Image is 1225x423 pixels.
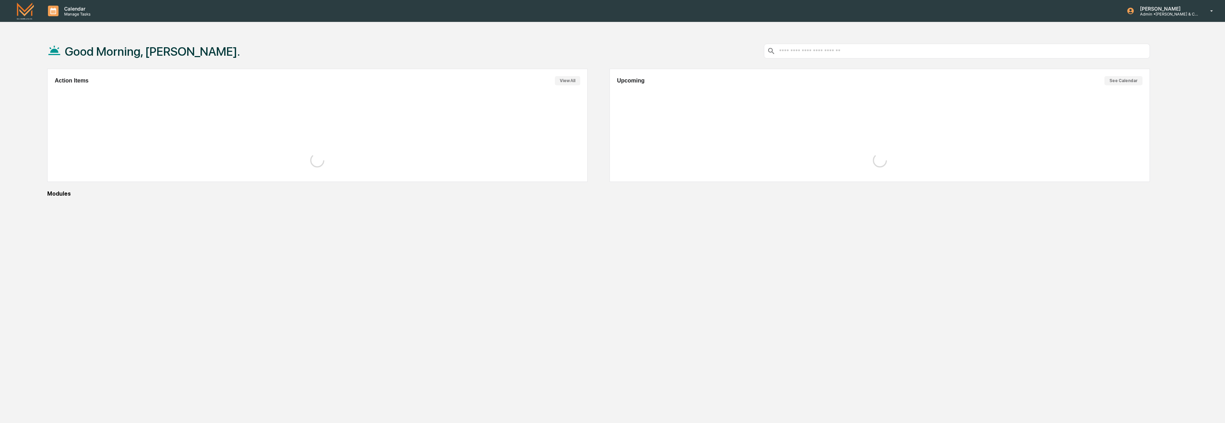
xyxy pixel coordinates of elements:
h2: Action Items [55,78,88,84]
h2: Upcoming [617,78,644,84]
p: Manage Tasks [59,12,94,17]
p: Admin • [PERSON_NAME] & Co. - BD [1134,12,1200,17]
div: Modules [47,190,1150,197]
h1: Good Morning, [PERSON_NAME]. [65,44,240,59]
button: See Calendar [1104,76,1143,85]
img: logo [17,2,34,19]
p: [PERSON_NAME] [1134,6,1200,12]
p: Calendar [59,6,94,12]
button: View All [555,76,580,85]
